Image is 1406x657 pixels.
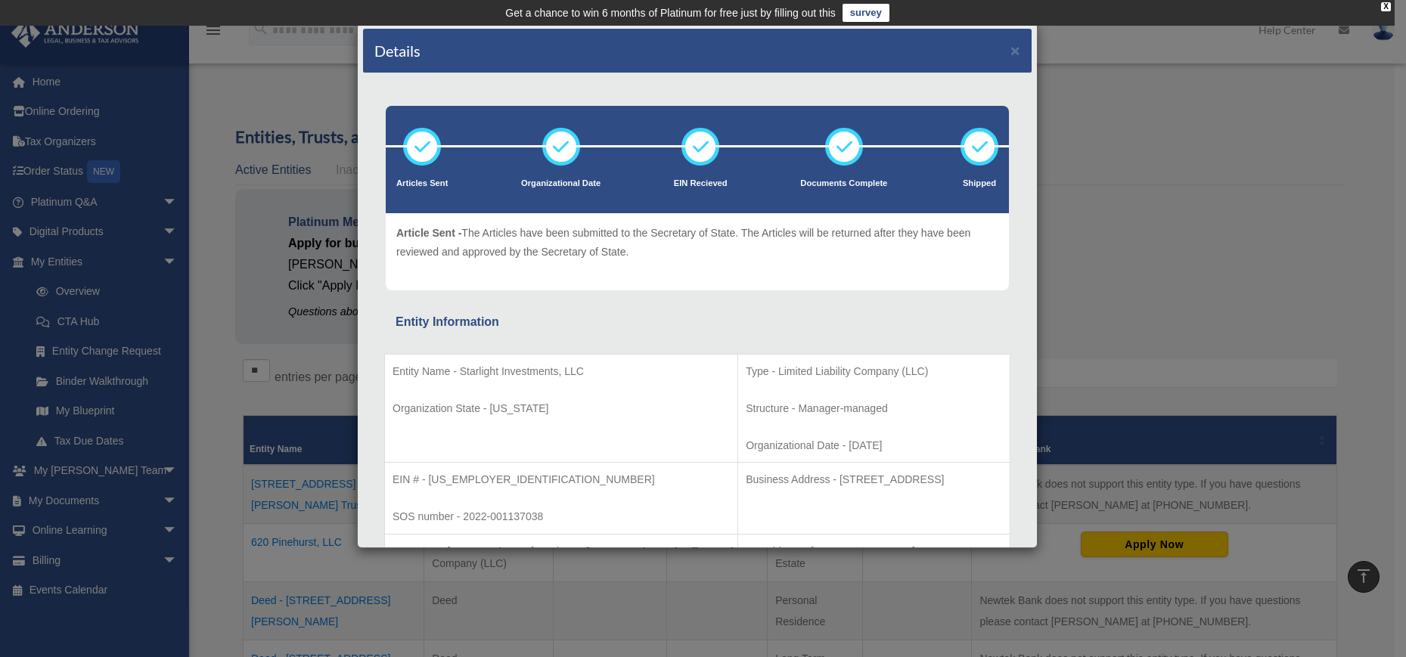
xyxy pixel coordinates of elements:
span: Article Sent - [396,227,461,239]
p: Structure - Manager-managed [746,399,1002,418]
p: SOS number - 2022-001137038 [393,507,730,526]
h4: Details [374,40,421,61]
p: Shipped [961,176,998,191]
button: × [1010,42,1020,58]
div: close [1381,2,1391,11]
p: EIN # - [US_EMPLOYER_IDENTIFICATION_NUMBER] [393,470,730,489]
p: Business Address - [STREET_ADDRESS] [746,470,1002,489]
p: Entity Name - Starlight Investments, LLC [393,362,730,381]
p: Organizational Date - [DATE] [746,436,1002,455]
p: Documents Complete [800,176,887,191]
p: EIN Recieved [674,176,728,191]
p: Organization State - [US_STATE] [393,399,730,418]
a: survey [843,4,889,22]
p: Organizational Date [521,176,601,191]
p: Type - Limited Liability Company (LLC) [746,362,1002,381]
p: The Articles have been submitted to the Secretary of State. The Articles will be returned after t... [396,224,998,261]
div: Get a chance to win 6 months of Platinum for free just by filling out this [505,4,836,22]
p: RA Address - [STREET_ADDRESS] [746,542,1002,561]
p: RA Name - [PERSON_NAME] Registered Agents [393,542,730,561]
p: Articles Sent [396,176,448,191]
div: Entity Information [396,311,999,333]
